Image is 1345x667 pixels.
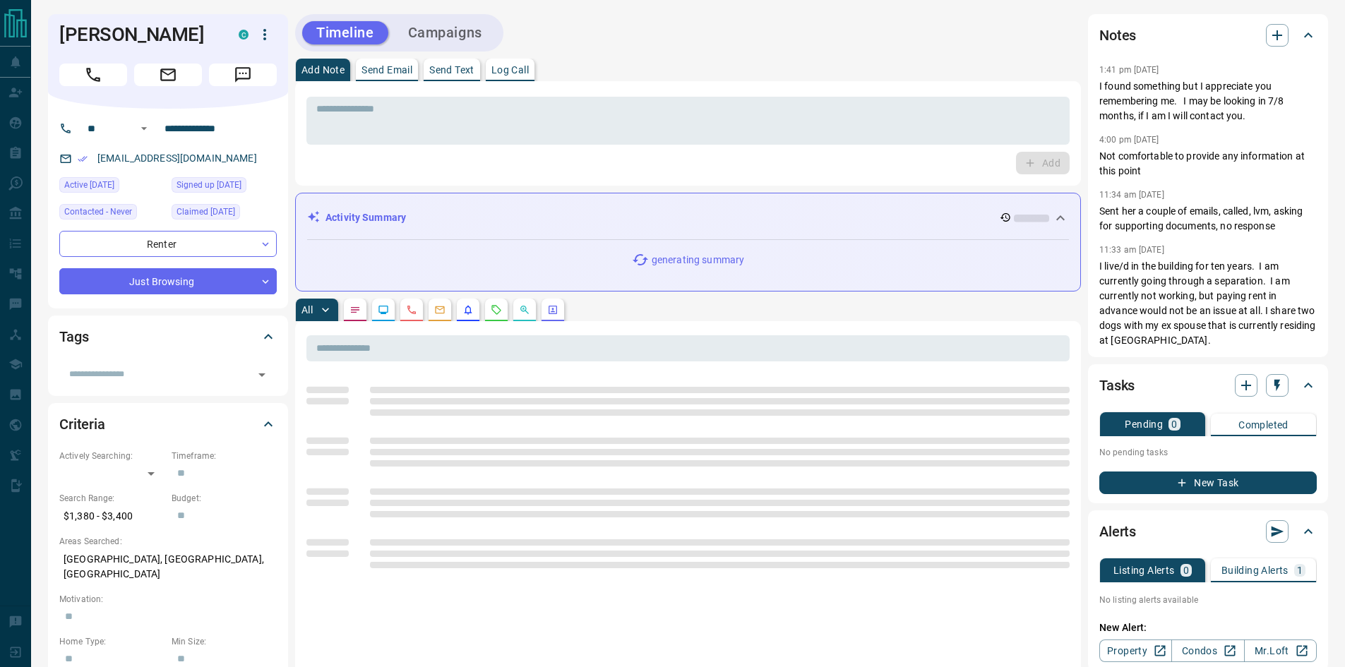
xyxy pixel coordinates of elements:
[59,177,165,197] div: Fri Jul 11 2025
[172,450,277,462] p: Timeframe:
[1238,420,1289,430] p: Completed
[59,64,127,86] span: Call
[349,304,361,316] svg: Notes
[1113,565,1175,575] p: Listing Alerts
[1171,639,1244,662] a: Condos
[1297,565,1303,575] p: 1
[361,65,412,75] p: Send Email
[59,635,165,648] p: Home Type:
[134,64,202,86] span: Email
[172,492,277,505] p: Budget:
[1099,368,1317,402] div: Tasks
[462,304,474,316] svg: Listing Alerts
[64,178,114,192] span: Active [DATE]
[378,304,389,316] svg: Lead Browsing Activity
[1244,639,1317,662] a: Mr.Loft
[1099,18,1317,52] div: Notes
[177,178,241,192] span: Signed up [DATE]
[1099,374,1135,397] h2: Tasks
[1099,594,1317,606] p: No listing alerts available
[1099,65,1159,75] p: 1:41 pm [DATE]
[239,30,249,40] div: condos.ca
[307,205,1069,231] div: Activity Summary
[1171,419,1177,429] p: 0
[59,535,277,548] p: Areas Searched:
[1099,515,1317,548] div: Alerts
[59,268,277,294] div: Just Browsing
[59,548,277,586] p: [GEOGRAPHIC_DATA], [GEOGRAPHIC_DATA], [GEOGRAPHIC_DATA]
[252,365,272,385] button: Open
[59,320,277,354] div: Tags
[59,231,277,257] div: Renter
[1099,639,1172,662] a: Property
[59,407,277,441] div: Criteria
[1099,520,1136,543] h2: Alerts
[1099,620,1317,635] p: New Alert:
[1099,190,1164,200] p: 11:34 am [DATE]
[78,154,88,164] svg: Email Verified
[59,413,105,435] h2: Criteria
[1099,471,1317,494] button: New Task
[1125,419,1163,429] p: Pending
[1221,565,1289,575] p: Building Alerts
[519,304,530,316] svg: Opportunities
[1099,442,1317,463] p: No pending tasks
[1099,149,1317,179] p: Not comfortable to provide any information at this point
[325,210,406,225] p: Activity Summary
[172,177,277,197] div: Mon Mar 03 2025
[301,305,313,315] p: All
[59,505,165,528] p: $1,380 - $3,400
[1099,79,1317,124] p: I found something but I appreciate you remembering me. I may be looking in 7/8 months, if I am I ...
[59,593,277,606] p: Motivation:
[59,23,217,46] h1: [PERSON_NAME]
[1099,245,1164,255] p: 11:33 am [DATE]
[406,304,417,316] svg: Calls
[1099,259,1317,348] p: I live/d in the building for ten years. I am currently going through a separation. I am currently...
[434,304,446,316] svg: Emails
[1099,204,1317,234] p: Sent her a couple of emails, called, lvm, asking for supporting documents, no response
[652,253,744,268] p: generating summary
[491,304,502,316] svg: Requests
[302,21,388,44] button: Timeline
[64,205,132,219] span: Contacted - Never
[1099,135,1159,145] p: 4:00 pm [DATE]
[59,450,165,462] p: Actively Searching:
[394,21,496,44] button: Campaigns
[172,204,277,224] div: Tue Mar 04 2025
[59,325,88,348] h2: Tags
[1183,565,1189,575] p: 0
[301,65,345,75] p: Add Note
[491,65,529,75] p: Log Call
[1099,24,1136,47] h2: Notes
[136,120,153,137] button: Open
[172,635,277,648] p: Min Size:
[97,152,257,164] a: [EMAIL_ADDRESS][DOMAIN_NAME]
[59,492,165,505] p: Search Range:
[209,64,277,86] span: Message
[177,205,235,219] span: Claimed [DATE]
[547,304,558,316] svg: Agent Actions
[429,65,474,75] p: Send Text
